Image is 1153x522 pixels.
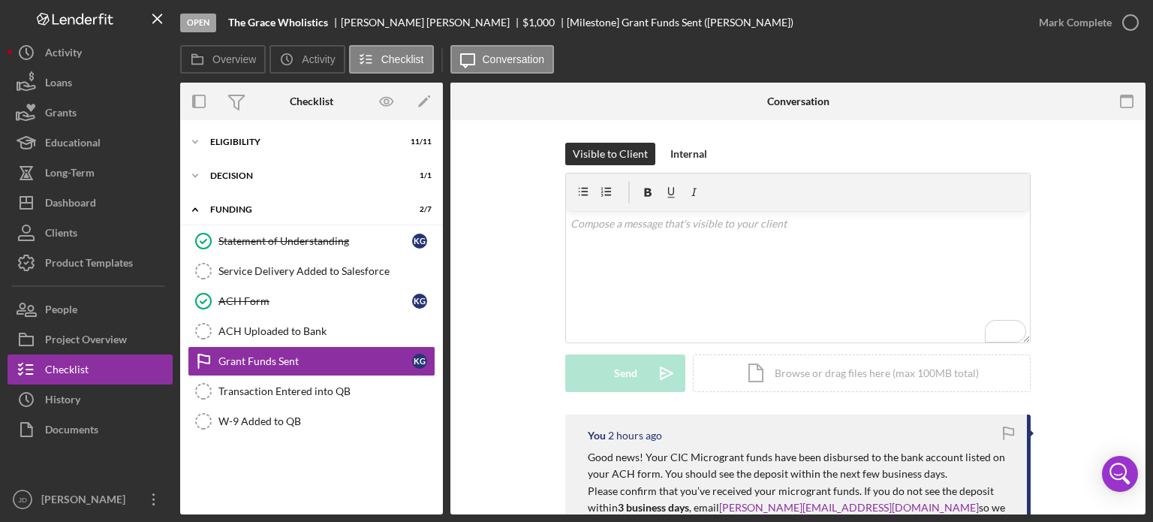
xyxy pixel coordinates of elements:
[670,143,707,165] div: Internal
[483,53,545,65] label: Conversation
[573,143,648,165] div: Visible to Client
[212,53,256,65] label: Overview
[45,68,72,101] div: Loans
[1102,456,1138,492] div: Open Intercom Messenger
[302,53,335,65] label: Activity
[45,415,98,448] div: Documents
[405,137,432,146] div: 11 / 11
[588,449,1012,483] p: Good news! Your CIC Microgrant funds have been disbursed to the bank account listed on your ACH f...
[45,38,82,71] div: Activity
[218,385,435,397] div: Transaction Entered into QB
[45,98,77,131] div: Grants
[412,234,427,249] div: K G
[218,355,412,367] div: Grant Funds Sent
[218,265,435,277] div: Service Delivery Added to Salesforce
[45,294,77,328] div: People
[180,45,266,74] button: Overview
[45,324,127,358] div: Project Overview
[290,95,333,107] div: Checklist
[188,376,435,406] a: Transaction Entered into QB
[210,205,394,214] div: FUNDING
[218,415,435,427] div: W-9 Added to QB
[1039,8,1112,38] div: Mark Complete
[45,385,80,418] div: History
[8,38,173,68] button: Activity
[565,355,685,392] button: Send
[38,484,135,518] div: [PERSON_NAME]
[228,17,328,29] b: The Grace Wholistics
[188,286,435,316] a: ACH FormKG
[767,95,829,107] div: Conversation
[210,171,394,180] div: Decision
[188,406,435,436] a: W-9 Added to QB
[45,158,95,192] div: Long-Term
[566,211,1030,342] div: To enrich screen reader interactions, please activate Accessibility in Grammarly extension settings
[618,501,689,514] strong: 3 business days
[188,256,435,286] a: Service Delivery Added to Salesforce
[45,355,89,388] div: Checklist
[522,17,555,29] div: $1,000
[588,430,606,442] div: You
[8,158,173,188] button: Long-Term
[8,248,173,278] button: Product Templates
[614,355,637,392] div: Send
[269,45,345,74] button: Activity
[8,218,173,248] button: Clients
[188,346,435,376] a: Grant Funds SentKG
[8,294,173,324] button: People
[567,17,793,29] div: [Milestone] Grant Funds Sent ([PERSON_NAME])
[719,501,979,514] a: [PERSON_NAME][EMAIL_ADDRESS][DOMAIN_NAME]
[180,14,216,32] div: Open
[341,17,522,29] div: [PERSON_NAME] [PERSON_NAME]
[8,188,173,218] button: Dashboard
[8,98,173,128] button: Grants
[188,226,435,256] a: Statement of UnderstandingKG
[1024,8,1145,38] button: Mark Complete
[608,430,662,442] time: 2025-10-08 17:21
[45,248,133,282] div: Product Templates
[8,484,173,514] button: JD[PERSON_NAME]
[450,45,555,74] button: Conversation
[8,68,173,98] button: Loans
[412,294,427,309] div: K G
[18,496,27,504] text: JD
[45,188,96,222] div: Dashboard
[8,385,173,415] button: History
[45,128,101,161] div: Educational
[405,171,432,180] div: 1 / 1
[8,324,173,355] button: Project Overview
[8,415,173,445] button: Documents
[381,53,424,65] label: Checklist
[565,143,655,165] button: Visible to Client
[8,355,173,385] button: Checklist
[405,205,432,214] div: 2 / 7
[218,295,412,307] div: ACH Form
[218,325,435,337] div: ACH Uploaded to Bank
[210,137,394,146] div: ELIGIBILITY
[188,316,435,346] a: ACH Uploaded to Bank
[663,143,715,165] button: Internal
[349,45,434,74] button: Checklist
[218,235,412,247] div: Statement of Understanding
[8,128,173,158] button: Educational
[412,354,427,369] div: K G
[45,218,77,252] div: Clients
